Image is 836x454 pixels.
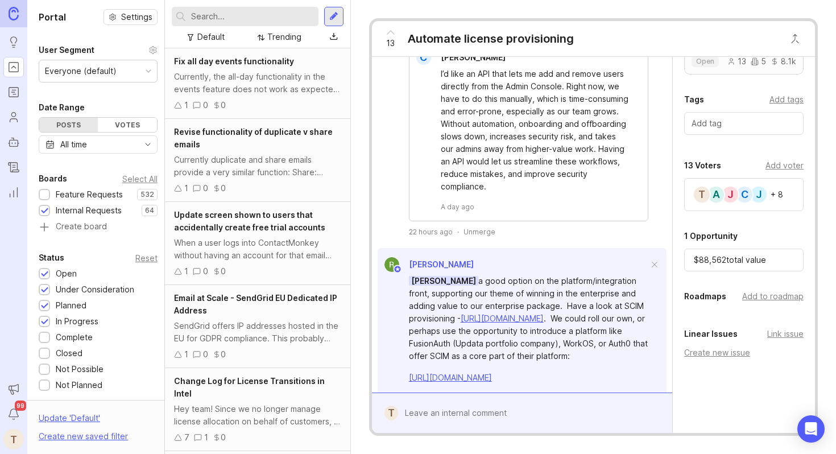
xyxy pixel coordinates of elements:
a: Create board [39,222,158,233]
div: T [693,185,711,204]
div: 1 Opportunity [684,229,738,243]
div: In Progress [56,315,98,328]
span: 99 [15,401,26,411]
div: Planned [56,299,86,312]
div: Votes [98,118,156,132]
div: Boards [39,172,67,185]
div: 0 [203,99,208,112]
div: Add voter [765,159,804,172]
div: 0 [203,182,208,195]
div: 13 [727,57,746,65]
div: 13 Voters [684,159,721,172]
div: I’d like an API that lets me add and remove users directly from the Admin Console. Right now, we ... [441,68,630,193]
div: Everyone (default) [45,65,117,77]
img: member badge [393,265,402,274]
div: Currently, the all-day functionality in the events feature does not work as expected. Expected be... [174,71,341,96]
div: Open [56,267,77,280]
div: Create new issue [684,346,804,359]
div: Posts [39,118,98,132]
div: 0 [221,431,226,444]
div: Create new saved filter [39,430,128,443]
div: C [735,185,754,204]
a: [URL][DOMAIN_NAME] [461,313,544,323]
span: Settings [121,11,152,23]
span: 13 [386,37,395,49]
div: SendGrid offers IP addresses hosted in the EU for GDPR compliance. This probably requires CM to a... [174,320,341,345]
a: [URL][DOMAIN_NAME] [409,373,492,382]
button: Notifications [3,404,24,424]
div: Default [197,31,225,43]
div: Complete [56,331,93,344]
span: Revise functionality of duplicate v share emails [174,127,333,149]
div: Automate license provisioning [408,31,574,47]
a: Users [3,107,24,127]
input: Add tag [692,117,796,130]
div: T [384,406,399,420]
a: Ideas [3,32,24,52]
div: 0 [203,348,208,361]
div: · [457,227,459,237]
a: Autopilot [3,132,24,152]
div: 5 [751,57,766,65]
div: 0 [221,348,226,361]
a: Revise functionality of duplicate v share emailsCurrently duplicate and share emails provide a ve... [165,119,350,202]
div: Trending [267,31,301,43]
div: Not Possible [56,363,104,375]
a: Ryan Duguid[PERSON_NAME] [378,257,474,272]
div: Roadmaps [684,290,726,303]
div: When a user logs into ContactMonkey without having an account for that email address, they automa... [174,237,341,262]
a: Roadmaps [3,82,24,102]
span: [PERSON_NAME] [441,52,506,62]
div: 1 [184,348,188,361]
span: Change Log for License Transitions in Intel [174,376,325,398]
a: C[PERSON_NAME] [409,50,515,65]
h1: Portal [39,10,66,24]
div: Tags [684,93,704,106]
div: J [750,185,768,204]
div: 7 [184,431,189,444]
span: Fix all day events functionality [174,56,294,66]
button: Settings [104,9,158,25]
span: [PERSON_NAME] [409,259,474,269]
span: 22 hours ago [409,227,453,237]
div: $ 88,562 total value [684,249,804,271]
div: 8.1k [771,57,796,65]
div: User Segment [39,43,94,57]
button: T [3,429,24,449]
img: Ryan Duguid [384,257,399,272]
div: 0 [221,265,226,278]
div: Not Planned [56,379,102,391]
div: C [416,50,431,65]
div: Date Range [39,101,85,114]
a: Update screen shown to users that accidentally create free trial accountsWhen a user logs into Co... [165,202,350,285]
div: A [707,185,725,204]
div: 0 [221,182,226,195]
span: [PERSON_NAME] [409,276,478,286]
div: 1 [184,99,188,112]
div: Feature Requests [56,188,123,201]
div: 0 [203,265,208,278]
button: Announcements [3,379,24,399]
div: Internal Requests [56,204,122,217]
div: Hey team! Since we no longer manage license allocation on behalf of customers, it would be helpfu... [174,403,341,428]
div: Currently duplicate and share emails provide a very similar function: Share: Creates a copy of th... [174,154,341,179]
div: Update ' Default ' [39,412,100,430]
div: 1 [184,265,188,278]
div: All time [60,138,87,151]
span: A day ago [441,202,474,212]
div: Add to roadmap [742,290,804,303]
div: 0 [221,99,226,112]
a: Email at Scale - SendGrid EU Dedicated IP AddressSendGrid offers IP addresses hosted in the EU fo... [165,285,350,368]
div: Status [39,251,64,265]
button: Close button [784,27,806,50]
span: Email at Scale - SendGrid EU Dedicated IP Address [174,293,337,315]
svg: toggle icon [139,140,157,149]
a: Change Log for License Transitions in IntelHey team! Since we no longer manage license allocation... [165,368,350,451]
p: 532 [140,190,154,199]
div: J [721,185,739,204]
a: Changelog [3,157,24,178]
div: Reset [135,255,158,261]
div: Link issue [767,328,804,340]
